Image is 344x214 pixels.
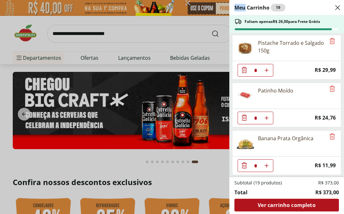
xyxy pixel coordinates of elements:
button: Remove [328,133,336,141]
input: Quantidade Atual [251,160,260,172]
button: Aumentar Quantidade [260,112,273,124]
div: 19 [271,4,285,11]
button: Diminuir Quantidade [238,64,251,77]
input: Quantidade Atual [251,64,260,76]
h2: Meu Carrinho [234,4,285,11]
span: Subtotal (19 produtos) [234,180,282,186]
input: Quantidade Atual [251,112,260,124]
span: Total [234,189,247,196]
button: Remove [328,85,336,93]
div: Banana Prata Orgânica [258,135,313,142]
button: Aumentar Quantidade [260,64,273,77]
div: Patinho Moído [258,87,293,94]
img: Patinho Moído [236,87,254,105]
span: Faltam apenas R$ 26,00 para Frete Grátis [245,19,320,24]
button: Remove [328,38,336,45]
span: R$ 373,00 [318,180,339,186]
span: R$ 373,00 [315,189,339,196]
button: Diminuir Quantidade [238,159,251,172]
span: Ver carrinho completo [258,203,315,208]
span: R$ 24,76 [315,114,336,122]
img: Principal [236,39,254,57]
span: R$ 11,99 [315,161,336,170]
span: R$ 29,99 [315,66,336,74]
a: Ver carrinho completo [234,199,339,211]
button: Diminuir Quantidade [238,112,251,124]
img: Banana Prata Orgânica [236,135,254,152]
div: Pistache Torrado e Salgado 150g [258,39,326,54]
button: Aumentar Quantidade [260,159,273,172]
